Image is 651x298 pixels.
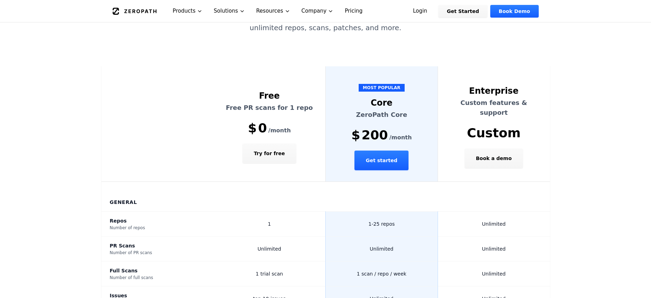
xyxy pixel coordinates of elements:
th: General [101,182,550,212]
div: Number of repos [110,225,205,231]
span: 0 [258,121,267,135]
span: 1-25 repos [368,221,395,227]
span: /month [389,133,412,142]
div: Number of full scans [110,275,205,280]
span: 200 [361,128,388,142]
a: Get Started [438,5,487,18]
span: Unlimited [482,271,505,277]
span: Unlimited [482,221,505,227]
button: Book a demo [465,148,523,168]
p: ZeroPath Core [334,110,429,120]
div: PR Scans [110,242,205,249]
button: Get started [354,151,408,170]
div: Number of PR scans [110,250,205,256]
div: Repos [110,217,205,224]
p: Custom features & support [446,98,542,118]
div: Free [222,90,317,101]
span: MOST POPULAR [359,84,405,92]
div: Core [334,97,429,108]
span: 1 [268,221,271,227]
p: Free PR scans for 1 repo [222,103,317,113]
span: Unlimited [258,246,281,252]
div: Full Scans [110,267,205,274]
span: $ [248,121,257,135]
div: Enterprise [446,85,542,97]
a: Login [405,5,436,18]
span: /month [268,126,291,135]
p: Try ZeroPath for free. Upgrade to get unlimited repos, scans, patches, and more. [168,13,483,33]
span: $ [351,128,360,142]
span: Unlimited [370,246,393,252]
button: Try for free [243,144,296,163]
span: 1 scan / repo / week [357,271,406,277]
span: Unlimited [482,246,505,252]
span: Custom [467,126,521,140]
a: Book Demo [490,5,538,18]
span: 1 trial scan [256,271,283,277]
